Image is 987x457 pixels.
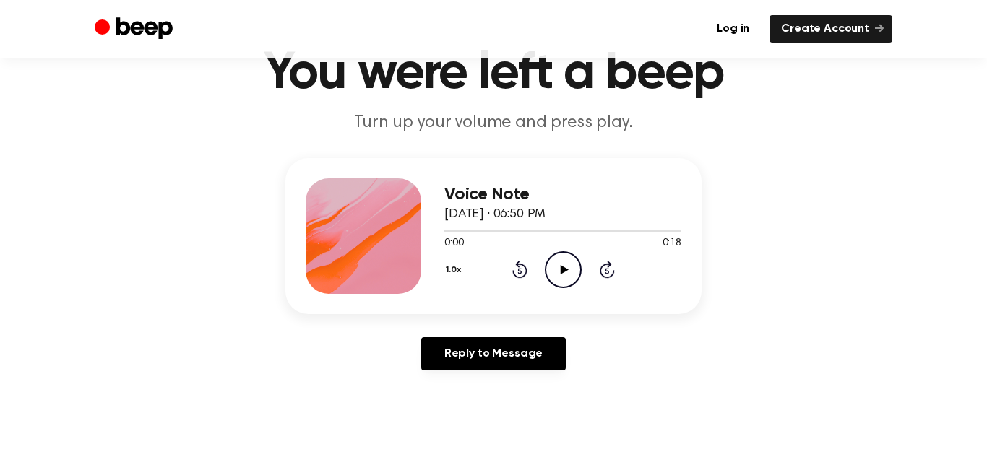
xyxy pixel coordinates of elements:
span: 0:00 [444,236,463,251]
span: [DATE] · 06:50 PM [444,208,546,221]
p: Turn up your volume and press play. [216,111,771,135]
a: Beep [95,15,176,43]
a: Reply to Message [421,337,566,370]
a: Create Account [770,15,892,43]
h3: Voice Note [444,185,681,204]
span: 0:18 [663,236,681,251]
a: Log in [705,15,761,43]
button: 1.0x [444,258,467,282]
h1: You were left a beep [124,48,863,100]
